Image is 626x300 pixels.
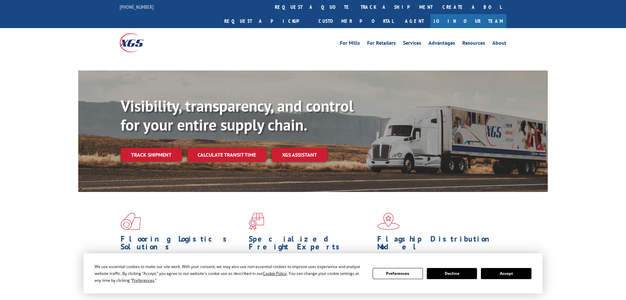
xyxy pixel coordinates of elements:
[481,268,531,279] button: Accept
[132,277,154,283] span: Preferences
[377,213,400,230] img: xgs-icon-flagship-distribution-model-red
[430,14,506,28] a: Join Our Team
[428,40,455,48] a: Advantages
[219,14,314,28] a: Request a pickup
[121,213,141,230] img: xgs-icon-total-supply-chain-intelligence-red
[121,148,182,162] a: Track shipment
[314,14,398,28] a: Customer Portal
[340,40,360,48] a: For Mills
[249,213,264,230] img: xgs-icon-focused-on-flooring-red
[120,4,154,10] a: [PHONE_NUMBER]
[367,40,396,48] a: For Retailers
[187,148,266,162] a: Calculate transit time
[263,271,287,276] span: Cookie Policy
[427,268,477,279] button: Decline
[249,235,372,254] h1: Specialized Freight Experts
[373,268,423,279] button: Preferences
[121,235,244,254] h1: Flooring Logistics Solutions
[492,40,506,48] a: About
[272,148,327,162] a: XGS ASSISTANT
[121,96,353,135] b: Visibility, transparency, and control for your entire supply chain.
[403,40,421,48] a: Services
[462,40,485,48] a: Resources
[398,14,430,28] a: Agent
[95,263,365,284] div: We use essential cookies to make our site work. With your consent, we may also use non-essential ...
[377,235,500,254] h1: Flagship Distribution Model
[83,253,543,293] div: Cookie Consent Prompt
